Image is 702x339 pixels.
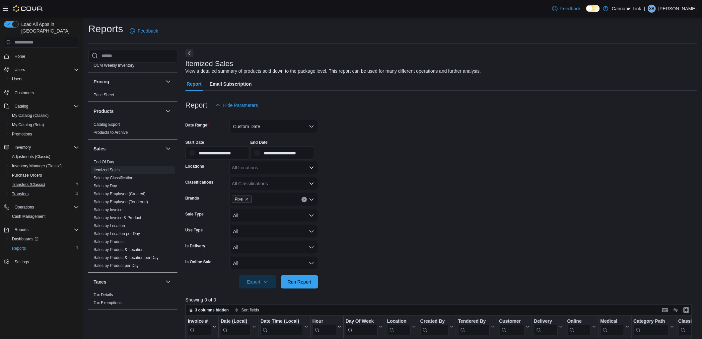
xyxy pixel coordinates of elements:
label: Start Date [185,140,204,145]
a: Promotions [9,130,35,138]
a: Sales by Employee (Tendered) [94,200,148,204]
span: Inventory Manager (Classic) [9,162,79,170]
div: Products [88,121,177,139]
span: Reports [9,244,79,252]
span: Inventory [12,143,79,151]
a: Purchase Orders [9,171,45,179]
a: Feedback [127,24,161,38]
a: End Of Day [94,160,114,164]
button: Delivery [534,318,563,335]
button: Keyboard shortcuts [661,306,669,314]
button: Users [12,66,28,74]
div: Online [567,318,591,325]
button: Settings [1,257,82,267]
span: Catalog Export [94,122,120,127]
button: Hide Parameters [213,99,261,112]
button: Created By [420,318,454,335]
button: Users [1,65,82,74]
div: Created By [420,318,449,325]
div: Day Of Week [345,318,377,335]
button: Catalog [1,102,82,111]
button: Clear input [302,197,307,202]
a: Products to Archive [94,130,128,135]
div: Date Time (Local) [260,318,303,335]
button: Customer [499,318,529,335]
div: Customer [499,318,524,325]
label: Use Type [185,227,203,233]
span: Pixel [235,196,244,203]
span: Home [12,52,79,60]
a: Tax Details [94,293,113,297]
span: My Catalog (Classic) [12,113,49,118]
span: Tax Details [94,293,113,298]
span: Transfers [9,190,79,198]
button: Taxes [164,278,172,286]
span: Email Subscription [210,77,252,91]
span: Run Report [288,279,312,285]
span: Home [15,54,25,59]
div: Day Of Week [345,318,377,325]
div: Medical [600,318,624,325]
button: Sales [164,145,172,153]
span: Hide Parameters [223,102,258,109]
div: Tendered By [458,318,490,325]
button: All [229,225,318,238]
div: Category Path [634,318,669,335]
div: Online [567,318,591,335]
h3: Report [185,101,207,109]
button: Products [94,108,163,115]
button: Adjustments (Classic) [7,152,82,161]
button: Enter fullscreen [682,306,690,314]
span: Transfers (Classic) [12,182,45,187]
p: Cannabis Link [612,5,641,13]
button: Category Path [634,318,674,335]
button: Tendered By [458,318,495,335]
button: Operations [12,203,37,211]
button: Products [164,107,172,115]
a: Cash Management [9,212,48,220]
button: Open list of options [309,181,314,186]
span: My Catalog (Beta) [9,121,79,129]
div: Invoice # URL [188,318,211,335]
div: Date (Local) [221,318,251,335]
a: Sales by Employee (Created) [94,192,146,196]
button: Invoice # [188,318,216,335]
button: Transfers (Classic) [7,180,82,189]
a: My Catalog (Beta) [9,121,47,129]
label: Brands [185,196,199,201]
h3: Itemized Sales [185,60,233,68]
div: Category Path [634,318,669,325]
div: Taxes [88,291,177,310]
button: Run Report [281,275,318,289]
div: Customer [499,318,524,335]
button: Next [185,49,193,57]
span: Users [12,76,22,82]
button: Operations [1,203,82,212]
span: Pixel [232,196,252,203]
button: Day Of Week [345,318,383,335]
a: Sales by Product & Location [94,247,144,252]
button: Remove Pixel from selection in this group [245,197,249,201]
a: Transfers (Classic) [9,181,48,189]
div: Created By [420,318,449,335]
div: View a detailed summary of products sold down to the package level. This report can be used for m... [185,68,481,75]
a: Transfers [9,190,31,198]
button: All [229,257,318,270]
span: Adjustments (Classic) [12,154,50,159]
button: Inventory [12,143,34,151]
span: Sales by Location [94,223,125,228]
p: [PERSON_NAME] [659,5,697,13]
button: All [229,241,318,254]
button: Users [7,74,82,84]
span: Price Sheet [94,92,114,98]
button: 3 columns hidden [186,306,232,314]
a: Dashboards [9,235,41,243]
a: My Catalog (Classic) [9,112,51,120]
button: Home [1,51,82,61]
label: Is Delivery [185,243,205,249]
nav: Complex example [4,49,79,284]
label: End Date [250,140,268,145]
